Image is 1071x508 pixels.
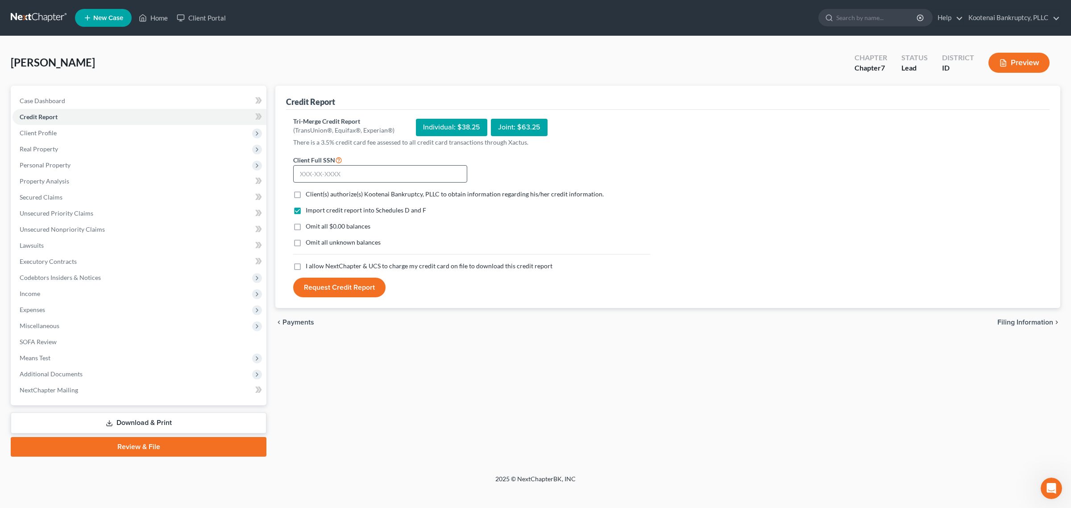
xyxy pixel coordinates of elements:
[286,96,335,107] div: Credit Report
[43,11,89,20] p: Active 45m ago
[20,338,57,346] span: SOFA Review
[901,53,928,63] div: Status
[43,4,101,11] h1: [PERSON_NAME]
[997,319,1060,326] button: Filing Information chevron_right
[855,53,887,63] div: Chapter
[18,142,160,177] div: Still need help? Here are two articles with instructions on how to assemble your case for filing:
[933,10,963,26] a: Help
[836,9,918,26] input: Search by name...
[6,4,23,21] button: go back
[20,354,50,362] span: Means Test
[275,319,314,326] button: chevron_left Payments
[7,25,171,275] div: Katie says…
[20,386,78,394] span: NextChapter Mailing
[153,289,167,303] button: Send a message…
[20,258,77,265] span: Executory Contracts
[20,306,45,313] span: Expenses
[491,119,548,136] div: Joint: $63.25
[306,190,604,198] span: Client(s) authorize(s) Kootenai Bankruptcy, PLLC to obtain information regarding his/her credit i...
[12,221,266,237] a: Unsecured Nonpriority Claims
[306,238,381,246] span: Omit all unknown balances
[293,138,650,147] p: There is a 3.5% credit card fee assessed to all credit card transactions through Xactus.
[25,5,40,19] img: Profile image for Katie
[901,63,928,73] div: Lead
[1041,478,1062,499] iframe: To enrich screen reader interactions, please activate Accessibility in Grammarly extension settings
[18,57,160,66] div: Need help filing your case? Watch this video!
[20,113,58,121] span: Credit Report
[964,10,1060,26] a: Kootenai Bankruptcy, PLLC
[942,63,974,73] div: ID
[12,93,266,109] a: Case Dashboard
[11,56,95,69] span: [PERSON_NAME]
[20,274,101,281] span: Codebtors Insiders & Notices
[20,290,40,297] span: Income
[306,262,552,270] span: I allow NextChapter & UCS to charge my credit card on file to download this credit report
[997,319,1053,326] span: Filing Information
[11,437,266,457] a: Review & File
[67,185,112,192] span: Filing a Case
[281,475,790,491] div: 2025 © NextChapterBK, INC
[40,39,88,46] span: [PERSON_NAME]
[12,173,266,189] a: Property Analysis
[20,97,65,104] span: Case Dashboard
[12,237,266,254] a: Lawsuits
[18,222,160,239] div: Please feel free to reach out to me directly with any questions.
[942,53,974,63] div: District
[275,319,282,326] i: chevron_left
[14,292,21,300] button: Emoji picker
[20,129,57,137] span: Client Profile
[20,161,71,169] span: Personal Property
[881,63,885,72] span: 7
[93,15,123,21] span: New Case
[20,225,105,233] span: Unsecured Nonpriority Claims
[140,4,157,21] button: Home
[8,274,171,289] textarea: Message…
[21,202,157,218] a: Filing Additional Documents
[416,119,487,136] div: Individual: $38.25
[12,254,266,270] a: Executory Contracts
[49,181,130,197] a: Filing a Case
[18,244,160,253] div: Have a great day! 😄
[172,10,230,26] a: Client Portal
[12,189,266,205] a: Secured Claims
[293,117,394,126] div: Tri-Merge Credit Report
[42,292,50,300] button: Upload attachment
[293,126,394,135] div: (TransUnion®, Equifax®, Experian®)
[20,193,62,201] span: Secured Claims
[293,165,467,183] input: XXX-XX-XXXX
[134,10,172,26] a: Home
[28,292,35,300] button: Gif picker
[282,319,314,326] span: Payments
[293,156,335,164] span: Client Full SSN
[12,109,266,125] a: Credit Report
[20,370,83,378] span: Additional Documents
[12,382,266,398] a: NextChapter Mailing
[12,205,266,221] a: Unsecured Priority Claims
[306,206,426,214] span: Import credit report into Schedules D and F
[18,36,33,50] img: Profile image for Katie
[1053,319,1060,326] i: chevron_right
[988,53,1050,73] button: Preview
[157,4,173,20] div: Close
[11,412,266,433] a: Download & Print
[20,209,93,217] span: Unsecured Priority Claims
[20,242,44,249] span: Lawsuits
[20,145,58,153] span: Real Property
[18,71,160,137] iframe: youtube
[855,63,887,73] div: Chapter
[12,334,266,350] a: SOFA Review
[39,206,139,213] span: Filing Additional Documents
[293,278,386,297] button: Request Credit Report
[306,222,370,230] span: Omit all $0.00 balances
[20,177,69,185] span: Property Analysis
[20,322,59,329] span: Miscellaneous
